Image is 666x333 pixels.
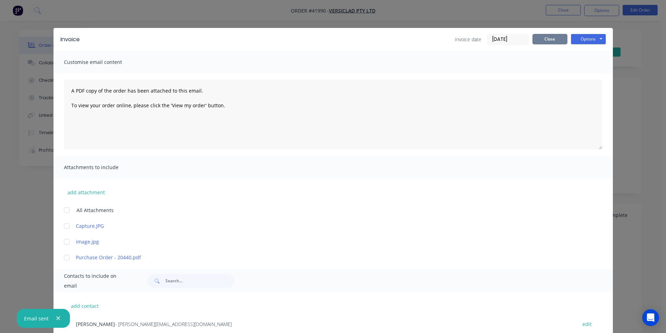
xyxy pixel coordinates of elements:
button: Close [532,34,567,44]
div: Open Intercom Messenger [642,309,659,326]
button: Options [571,34,606,44]
span: All Attachments [77,207,114,214]
span: - [PERSON_NAME][EMAIL_ADDRESS][DOMAIN_NAME] [115,321,232,327]
input: Search... [165,274,235,288]
textarea: A PDF copy of the order has been attached to this email. To view your order online, please click ... [64,80,602,150]
button: edit [578,319,596,329]
span: Customise email content [64,57,141,67]
div: Invoice [60,35,80,44]
button: add attachment [64,187,108,197]
a: image.jpg [76,238,570,245]
a: Purchase Order - 20440.pdf [76,254,570,261]
span: [PERSON_NAME] [76,321,115,327]
span: Attachments to include [64,162,141,172]
a: Capture.JPG [76,222,570,230]
span: Invoice date [455,36,481,43]
div: Email sent [24,315,49,322]
button: add contact [64,301,106,311]
span: Contacts to include on email [64,271,130,291]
